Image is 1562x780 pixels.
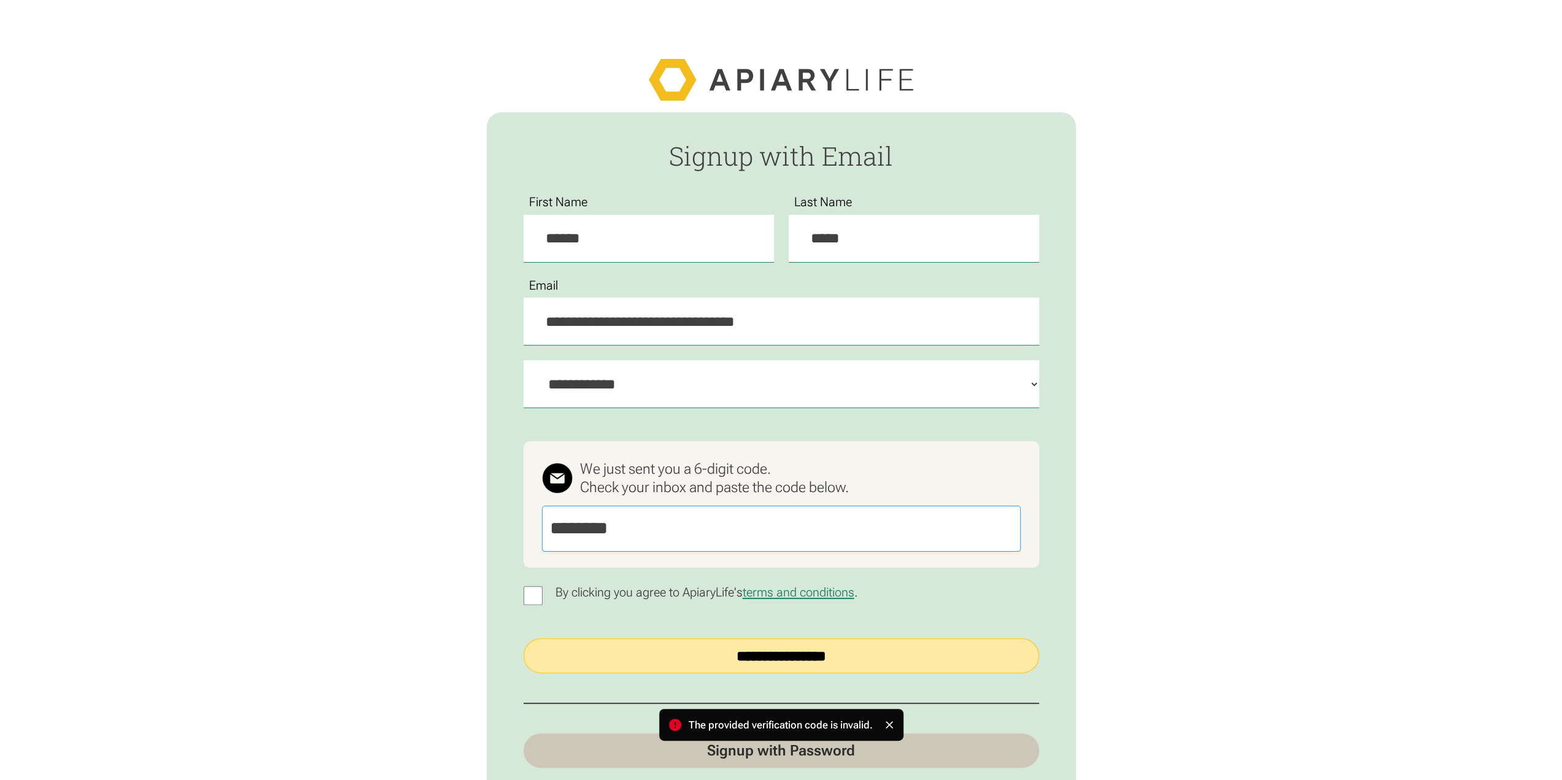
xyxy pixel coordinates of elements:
[789,195,859,209] label: Last Name
[524,142,1039,170] h2: Signup with Email
[524,279,565,293] label: Email
[743,585,854,600] a: terms and conditions
[550,585,864,600] p: By clicking you agree to ApiaryLife's .
[524,195,594,209] label: First Name
[580,460,849,496] div: We just sent you a 6-digit code. Check your inbox and paste the code below.
[689,716,873,733] div: The provided verification code is invalid.
[524,733,1039,768] a: Signup with Password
